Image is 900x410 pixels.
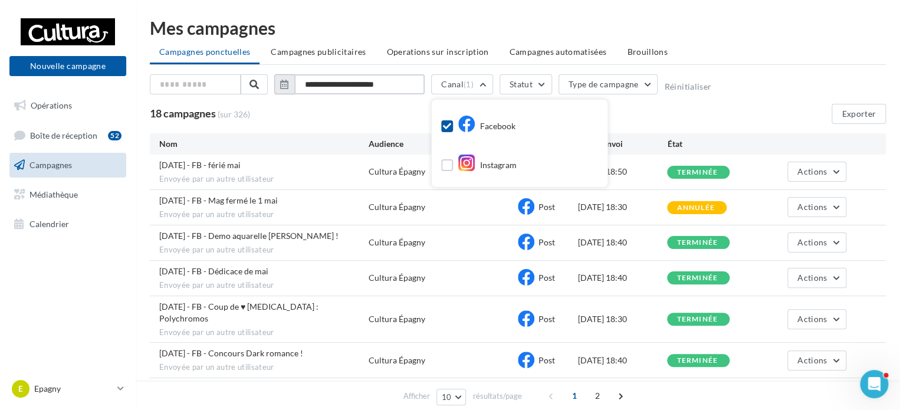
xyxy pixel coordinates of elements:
button: Actions [787,162,846,182]
span: Operations sur inscription [386,47,488,57]
button: Exporter [832,104,886,124]
div: terminée [676,274,718,282]
span: Boîte de réception [30,130,97,140]
button: Actions [787,232,846,252]
span: Post [538,273,555,283]
span: Actions [797,202,827,212]
span: Envoyée par un autre utilisateur [159,174,369,185]
div: annulée [676,204,714,212]
a: Opérations [7,93,129,118]
span: Envoyée par un autre utilisateur [159,327,369,338]
button: Actions [787,350,846,370]
a: Médiathèque [7,182,129,207]
span: Actions [797,237,827,247]
div: Cultura Épagny [369,355,425,366]
span: E [18,383,23,395]
span: 30.04.25 - FB - Mag fermé le 1 mai [159,195,278,205]
span: Campagnes [29,160,72,170]
div: [DATE] 18:30 [577,201,667,213]
button: 10 [436,389,467,405]
span: 26.04.25 - FB - Dédicace de mai [159,266,268,276]
div: Cultura Épagny [369,201,425,213]
a: Calendrier [7,212,129,237]
span: Actions [797,314,827,324]
span: Envoyée par un autre utilisateur [159,245,369,255]
a: Boîte de réception52 [7,123,129,148]
span: Post [538,355,555,365]
span: Calendrier [29,218,69,228]
div: Cultura Épagny [369,237,425,248]
div: Date d'envoi [577,138,667,150]
button: Actions [787,268,846,288]
div: terminée [676,169,718,176]
div: [DATE] 18:30 [577,313,667,325]
div: Cultura Épagny [369,166,425,178]
span: Campagnes automatisées [510,47,607,57]
span: Envoyée par un autre utilisateur [159,362,369,373]
div: Facebook [458,118,515,136]
div: Mes campagnes [150,19,886,37]
a: Campagnes [7,153,129,178]
span: Envoyée par un autre utilisateur [159,280,369,291]
div: [DATE] 18:50 [577,166,667,178]
button: Type de campagne [559,74,658,94]
span: Afficher [403,391,430,402]
div: Cultura Épagny [369,313,425,325]
div: [DATE] 18:40 [577,237,667,248]
div: 52 [108,131,121,140]
div: Audience [369,138,518,150]
button: Réinitialiser [664,82,711,91]
span: Actions [797,166,827,176]
span: 28.04.2025 - FB - Demo aquarelle christel Cerruti ! [159,231,339,241]
div: terminée [676,316,718,323]
div: État [667,138,757,150]
div: [DATE] 18:40 [577,355,667,366]
div: terminée [676,357,718,365]
span: Post [538,202,555,212]
button: Actions [787,197,846,217]
span: 1 [565,386,584,405]
button: Statut [500,74,552,94]
span: Opérations [31,100,72,110]
button: Canal(1) [431,74,493,94]
span: Actions [797,355,827,365]
span: Brouillons [627,47,668,57]
span: 21.04.2025 - FB - Concours Dark romance ! [159,348,303,358]
span: 23.04.2025 - FB - Coup de ♥ PCE : Polychromos [159,301,318,323]
span: Envoyée par un autre utilisateur [159,209,369,220]
span: résultats/page [472,391,521,402]
span: 2 [588,386,607,405]
span: Médiathèque [29,189,78,199]
span: 10 [442,392,452,402]
span: Post [538,314,555,324]
div: terminée [676,239,718,247]
div: Cultura Épagny [369,272,425,284]
span: Campagnes publicitaires [271,47,366,57]
span: 30.04.25 - FB - férié mai [159,160,241,170]
button: Nouvelle campagne [9,56,126,76]
a: E Epagny [9,378,126,400]
span: Post [538,237,555,247]
span: 18 campagnes [150,107,216,120]
div: Nom [159,138,369,150]
div: Instagram [458,157,517,175]
p: Epagny [34,383,113,395]
span: (1) [464,80,474,89]
iframe: Intercom live chat [860,370,888,398]
button: Actions [787,309,846,329]
span: (sur 326) [218,109,250,120]
span: Actions [797,273,827,283]
div: [DATE] 18:40 [577,272,667,284]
